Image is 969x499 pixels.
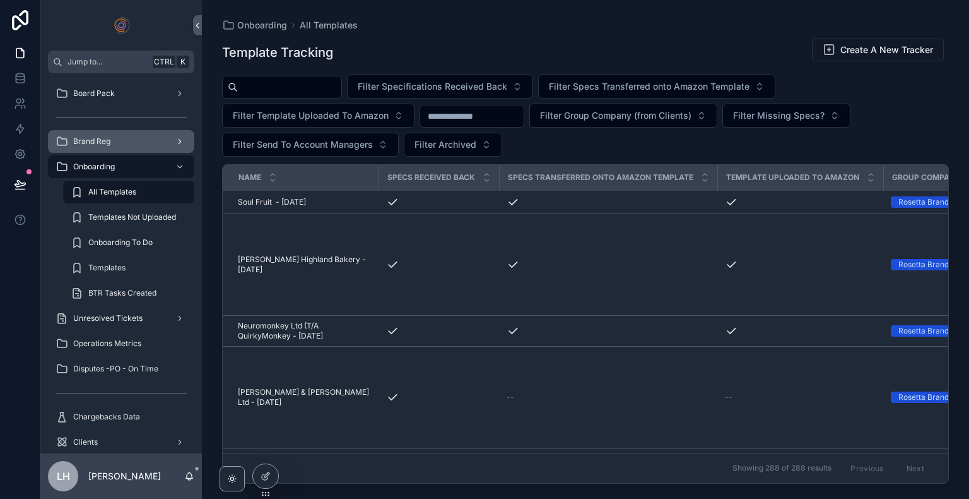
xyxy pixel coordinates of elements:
[238,172,261,183] span: Name
[508,172,693,183] span: Specs Transferred onto Amazon Template
[153,56,175,68] span: Ctrl
[238,197,371,207] a: Soul Fruit - [DATE]
[88,470,161,483] p: [PERSON_NAME]
[48,431,194,454] a: Clients
[88,237,153,248] span: Onboarding To Do
[898,196,966,208] div: Rosetta Brands Ltd
[63,181,194,203] a: All Templates
[732,464,831,474] span: Showing 288 of 288 results
[414,138,476,151] span: Filter Archived
[507,392,710,402] a: --
[40,73,202,454] div: scrollable content
[73,88,115,99] span: Board Pack
[63,206,194,229] a: Templates Not Uploaded
[898,325,966,337] div: Rosetta Brands Ltd
[238,197,306,207] span: Soul Fruit - [DATE]
[726,172,859,183] span: Template Uploaded To Amazon
[48,332,194,355] a: Operations Metrics
[88,212,176,222] span: Templates Not Uploaded
[387,172,475,183] span: Specs Received Back
[549,80,749,93] span: Filter Specs Transferred onto Amazon Template
[63,256,194,279] a: Templates
[88,187,136,197] span: All Templates
[68,57,148,67] span: Jump to...
[57,469,70,484] span: LH
[73,364,158,374] span: Disputes -PO - On Time
[48,307,194,330] a: Unresolved Tickets
[722,104,850,128] button: Select Button
[48,155,194,178] a: Onboarding
[73,136,110,147] span: Brand Reg
[300,19,358,32] a: All Templates
[238,255,371,275] a: [PERSON_NAME] Highland Bakery - [DATE]
[404,133,502,157] button: Select Button
[63,231,194,254] a: Onboarding To Do
[73,162,115,172] span: Onboarding
[88,263,126,273] span: Templates
[48,406,194,428] a: Chargebacks Data
[347,75,533,99] button: Select Button
[898,259,966,270] div: Rosetta Brands Ltd
[73,437,98,447] span: Clients
[222,19,287,32] a: Onboarding
[840,44,933,56] span: Create A New Tracker
[233,138,373,151] span: Filter Send To Account Managers
[88,288,156,298] span: BTR Tasks Created
[540,109,691,122] span: Filter Group Company (from Clients)
[898,392,966,403] div: Rosetta Brands Ltd
[725,392,876,402] a: --
[733,109,825,122] span: Filter Missing Specs?
[812,39,944,61] button: Create A New Tracker
[48,358,194,380] a: Disputes -PO - On Time
[725,392,732,402] span: --
[48,82,194,105] a: Board Pack
[237,19,287,32] span: Onboarding
[507,392,514,402] span: --
[73,339,141,349] span: Operations Metrics
[222,104,414,128] button: Select Button
[178,57,188,67] span: K
[73,313,143,323] span: Unresolved Tickets
[63,282,194,304] a: BTR Tasks Created
[111,15,131,35] img: App logo
[222,44,333,61] h1: Template Tracking
[238,321,371,341] a: Neuromonkey Ltd (T/A QuirkyMonkey - [DATE]
[233,109,389,122] span: Filter Template Uploaded To Amazon
[48,130,194,153] a: Brand Reg
[529,104,717,128] button: Select Button
[48,51,194,73] button: Jump to...CtrlK
[238,387,371,407] a: [PERSON_NAME] & [PERSON_NAME] Ltd - [DATE]
[358,80,507,93] span: Filter Specifications Received Back
[222,133,399,157] button: Select Button
[73,412,140,422] span: Chargebacks Data
[538,75,775,99] button: Select Button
